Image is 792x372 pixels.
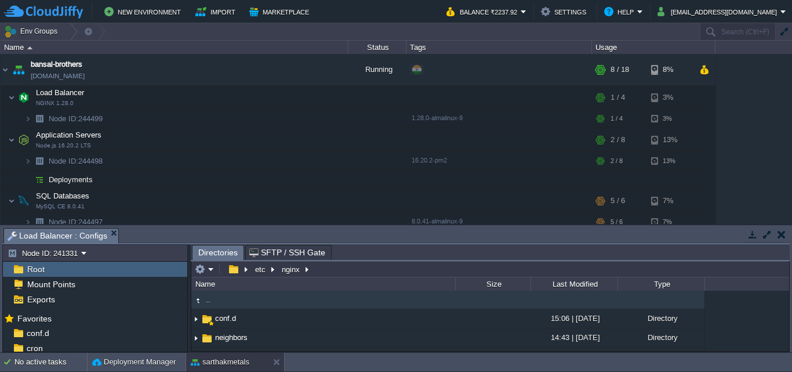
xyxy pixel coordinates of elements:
span: 244499 [48,114,104,124]
div: Status [349,41,406,54]
div: Last Modified [532,277,617,291]
div: 15:06 | [DATE] [531,309,617,327]
button: Deployment Manager [92,356,176,368]
img: CloudJiffy [4,5,83,19]
div: 8% [651,54,689,85]
a: Node ID:244499 [48,114,104,124]
a: Deployments [48,175,95,185]
div: Type [619,277,704,291]
span: SFTP / SSH Gate [249,245,325,259]
div: 3% [651,86,689,109]
span: Mount Points [25,279,77,290]
img: AMDAwAAAACH5BAEAAAAALAAAAAABAAEAAAICRAEAOw== [10,54,27,85]
img: AMDAwAAAACH5BAEAAAAALAAAAAABAAEAAAICRAEAOw== [16,86,32,109]
span: Application Servers [35,130,103,140]
img: AMDAwAAAACH5BAEAAAAALAAAAAABAAEAAAICRAEAOw== [191,329,201,347]
button: New Environment [104,5,184,19]
img: AMDAwAAAACH5BAEAAAAALAAAAAABAAEAAAICRAEAOw== [16,189,32,212]
div: Usage [593,41,715,54]
button: sarthakmetals [191,356,249,368]
div: 1 / 4 [611,86,625,109]
div: 11:45 | [DATE] [531,348,617,366]
span: Node.js 16.20.2 LTS [36,142,91,149]
span: 8.0.41-almalinux-9 [412,218,463,225]
span: Load Balancer [35,88,86,97]
img: AMDAwAAAACH5BAEAAAAALAAAAAABAAEAAAICRAEAOw== [24,152,31,170]
span: 244498 [48,156,104,166]
span: Exports [25,294,57,305]
a: Node ID:244497 [48,217,104,227]
img: AMDAwAAAACH5BAEAAAAALAAAAAABAAEAAAICRAEAOw== [191,348,201,366]
div: Directory [617,348,704,366]
span: 244497 [48,217,104,227]
input: Click to enter the path [191,261,789,277]
img: AMDAwAAAACH5BAEAAAAALAAAAAABAAEAAAICRAEAOw== [8,128,15,151]
button: nginx [280,264,303,275]
img: AMDAwAAAACH5BAEAAAAALAAAAAABAAEAAAICRAEAOw== [31,171,48,189]
div: 14:43 | [DATE] [531,328,617,346]
img: AMDAwAAAACH5BAEAAAAALAAAAAABAAEAAAICRAEAOw== [16,128,32,151]
a: conf.d [213,314,238,323]
a: cron [24,343,45,353]
div: 3% [651,110,689,128]
span: 16.20.2-pm2 [412,157,447,164]
div: Directory [617,328,704,346]
a: .. [204,295,212,305]
img: AMDAwAAAACH5BAEAAAAALAAAAAABAAEAAAICRAEAOw== [24,110,31,128]
span: MySQL CE 8.0.41 [36,203,85,210]
div: 2 / 8 [611,128,625,151]
img: AMDAwAAAACH5BAEAAAAALAAAAAABAAEAAAICRAEAOw== [27,46,32,49]
span: Directories [198,245,238,260]
div: 1 / 4 [611,110,623,128]
button: Import [195,5,239,19]
a: bansal-brothers [31,59,82,70]
div: 5 / 6 [611,213,623,231]
img: AMDAwAAAACH5BAEAAAAALAAAAAABAAEAAAICRAEAOw== [201,332,213,345]
a: [DOMAIN_NAME] [31,70,85,82]
img: AMDAwAAAACH5BAEAAAAALAAAAAABAAEAAAICRAEAOw== [1,54,10,85]
button: Node ID: 241331 [8,248,81,258]
div: No active tasks [14,353,87,371]
div: 13% [651,152,689,170]
a: SQL DatabasesMySQL CE 8.0.41 [35,192,91,200]
div: Name [1,41,348,54]
span: conf.d [213,313,238,323]
button: etc [253,264,268,275]
img: AMDAwAAAACH5BAEAAAAALAAAAAABAAEAAAICRAEAOw== [24,171,31,189]
button: Marketplace [249,5,313,19]
button: Help [604,5,637,19]
button: Env Groups [4,23,61,39]
span: Node ID: [49,218,78,226]
div: Directory [617,309,704,327]
a: Load BalancerNGINX 1.28.0 [35,88,86,97]
div: 5 / 6 [611,189,625,212]
div: Size [456,277,531,291]
a: neighbors [213,333,249,342]
div: 7% [651,189,689,212]
span: 1.28.0-almalinux-9 [412,114,463,121]
span: Load Balancer : Configs [8,229,107,243]
img: AMDAwAAAACH5BAEAAAAALAAAAAABAAEAAAICRAEAOw== [31,213,48,231]
img: AMDAwAAAACH5BAEAAAAALAAAAAABAAEAAAICRAEAOw== [201,313,213,326]
span: Favorites [15,313,53,324]
img: AMDAwAAAACH5BAEAAAAALAAAAAABAAEAAAICRAEAOw== [31,152,48,170]
img: AMDAwAAAACH5BAEAAAAALAAAAAABAAEAAAICRAEAOw== [8,86,15,109]
iframe: chat widget [743,326,780,360]
div: Name [192,277,455,291]
div: Tags [407,41,591,54]
img: AMDAwAAAACH5BAEAAAAALAAAAAABAAEAAAICRAEAOw== [191,310,201,328]
button: Balance ₹2237.92 [446,5,521,19]
span: Node ID: [49,157,78,165]
span: Node ID: [49,114,78,123]
a: Node ID:244498 [48,156,104,166]
div: 13% [651,128,689,151]
a: Root [25,264,46,275]
img: AMDAwAAAACH5BAEAAAAALAAAAAABAAEAAAICRAEAOw== [24,213,31,231]
a: conf.d [24,328,51,338]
